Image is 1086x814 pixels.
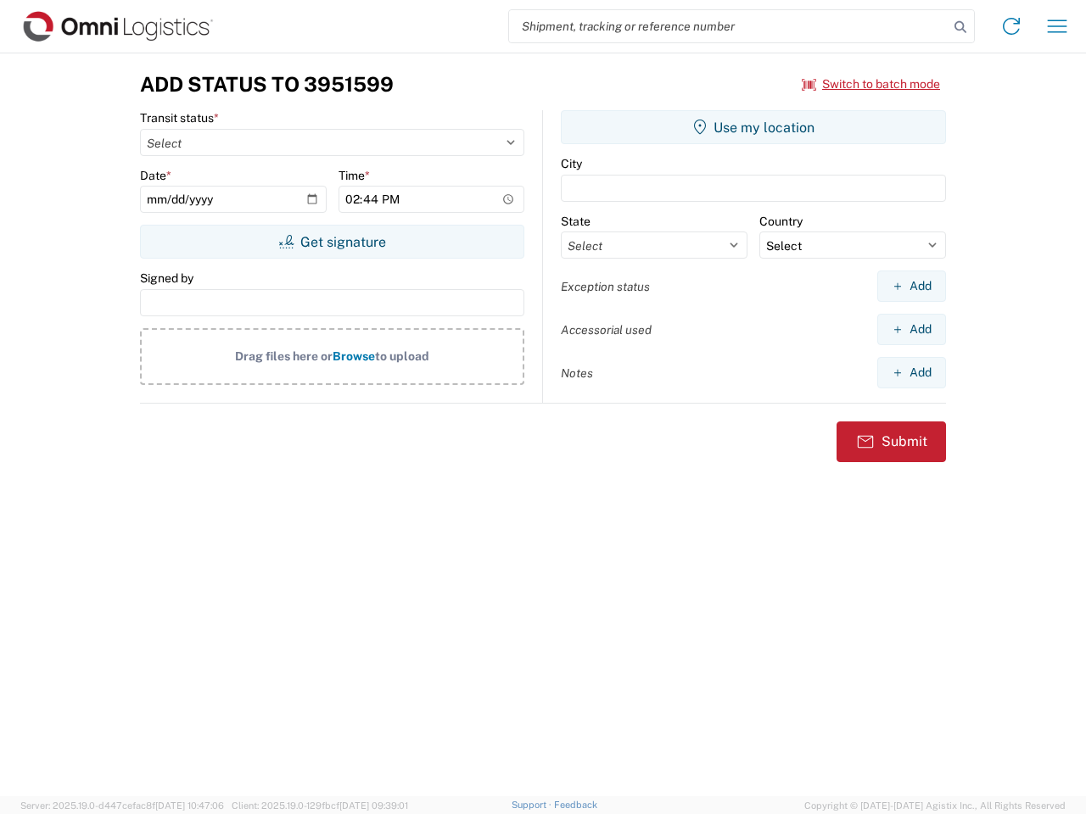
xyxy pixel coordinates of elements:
[333,349,375,363] span: Browse
[802,70,940,98] button: Switch to batch mode
[561,322,652,337] label: Accessorial used
[877,270,946,302] button: Add
[877,357,946,388] button: Add
[759,214,803,229] label: Country
[235,349,333,363] span: Drag files here or
[561,214,591,229] label: State
[140,110,219,125] label: Transit status
[561,279,650,294] label: Exception status
[804,798,1066,813] span: Copyright © [DATE]-[DATE] Agistix Inc., All Rights Reserved
[877,314,946,345] button: Add
[339,168,370,183] label: Time
[509,10,949,42] input: Shipment, tracking or reference number
[561,110,946,144] button: Use my location
[140,72,394,97] h3: Add Status to 3951599
[512,800,554,810] a: Support
[140,270,193,286] label: Signed by
[554,800,597,810] a: Feedback
[155,800,224,811] span: [DATE] 10:47:06
[339,800,408,811] span: [DATE] 09:39:01
[375,349,429,363] span: to upload
[232,800,408,811] span: Client: 2025.19.0-129fbcf
[140,168,171,183] label: Date
[561,365,593,381] label: Notes
[20,800,224,811] span: Server: 2025.19.0-d447cefac8f
[561,156,582,171] label: City
[837,421,946,462] button: Submit
[140,225,524,259] button: Get signature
